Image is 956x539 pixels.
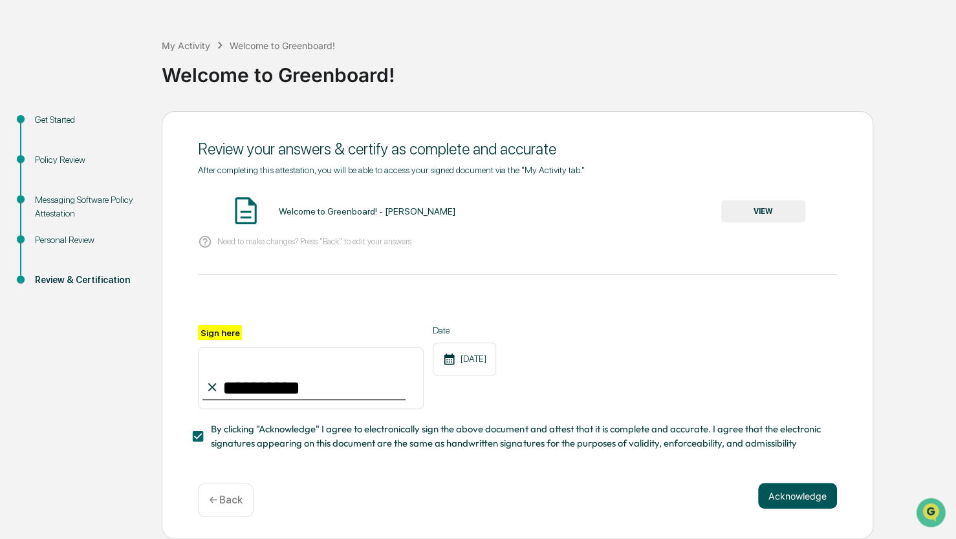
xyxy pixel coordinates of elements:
[129,219,157,229] span: Pylon
[721,200,805,222] button: VIEW
[35,273,141,287] div: Review & Certification
[89,158,166,181] a: 🗄️Attestations
[220,103,235,118] button: Start new chat
[209,494,243,506] p: ← Back
[13,164,23,174] div: 🖐️
[915,496,950,531] iframe: Open customer support
[198,325,242,340] label: Sign here
[162,53,950,87] div: Welcome to Greenboard!
[13,99,36,122] img: 1746055101610-c473b297-6a78-478c-a979-82029cc54cd1
[94,164,104,174] div: 🗄️
[35,193,141,220] div: Messaging Software Policy Attestation
[217,237,411,246] p: Need to make changes? Press "Back" to edit your answers
[35,153,141,167] div: Policy Review
[162,40,210,51] div: My Activity
[91,218,157,229] a: Powered byPylon
[230,195,262,227] img: Document Icon
[35,233,141,247] div: Personal Review
[26,163,83,176] span: Preclearance
[230,40,335,51] div: Welcome to Greenboard!
[211,422,827,451] span: By clicking "Acknowledge" I agree to electronically sign the above document and attest that it is...
[35,113,141,127] div: Get Started
[758,483,837,509] button: Acknowledge
[13,189,23,199] div: 🔎
[278,206,455,217] div: Welcome to Greenboard! - [PERSON_NAME]
[107,163,160,176] span: Attestations
[44,99,212,112] div: Start new chat
[433,343,496,375] div: [DATE]
[8,158,89,181] a: 🖐️Preclearance
[8,182,87,206] a: 🔎Data Lookup
[433,325,496,335] label: Date
[13,27,235,48] p: How can we help?
[26,187,81,200] span: Data Lookup
[198,140,837,158] div: Review your answers & certify as complete and accurate
[44,112,164,122] div: We're available if you need us!
[198,165,585,175] span: After completing this attestation, you will be able to access your signed document via the "My Ac...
